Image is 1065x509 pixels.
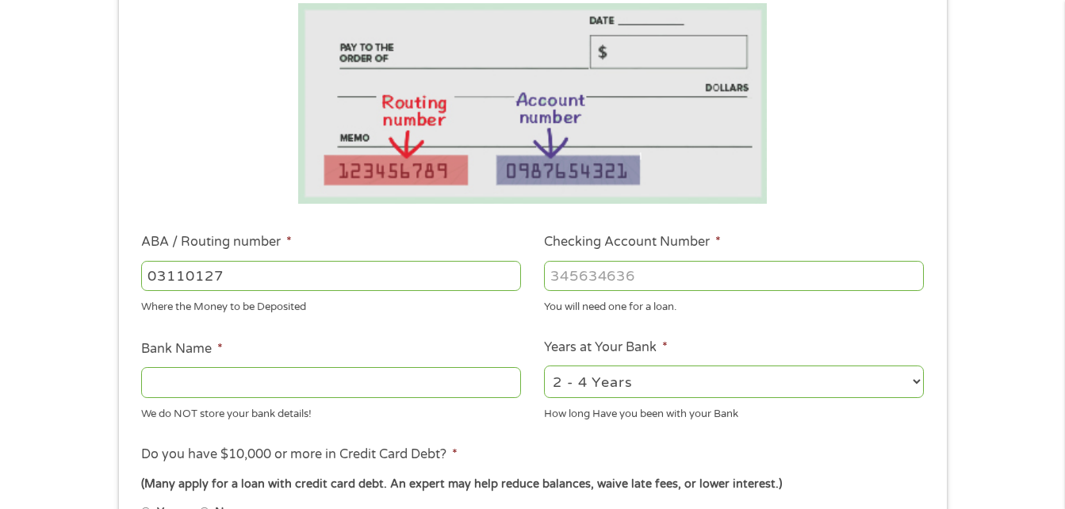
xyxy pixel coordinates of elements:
[141,234,292,251] label: ABA / Routing number
[141,476,923,493] div: (Many apply for a loan with credit card debt. An expert may help reduce balances, waive late fees...
[141,341,223,358] label: Bank Name
[544,294,924,316] div: You will need one for a loan.
[544,261,924,291] input: 345634636
[141,294,521,316] div: Where the Money to be Deposited
[544,400,924,422] div: How long Have you been with your Bank
[141,446,458,463] label: Do you have $10,000 or more in Credit Card Debt?
[298,3,768,204] img: Routing number location
[544,234,721,251] label: Checking Account Number
[141,400,521,422] div: We do NOT store your bank details!
[544,339,668,356] label: Years at Your Bank
[141,261,521,291] input: 263177916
